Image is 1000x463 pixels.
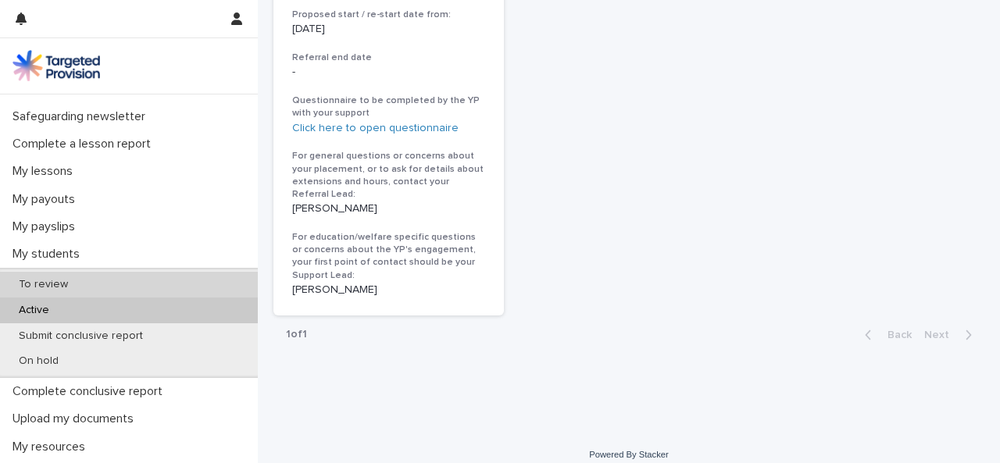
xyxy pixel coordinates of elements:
p: My lessons [6,164,85,179]
p: To review [6,278,80,291]
a: Click here to open questionnaire [292,123,459,134]
p: - [292,66,485,79]
p: Submit conclusive report [6,329,155,343]
p: [DATE] [292,23,485,36]
button: Back [852,328,918,342]
h3: For education/welfare specific questions or concerns about the YP's engagement, your first point ... [292,231,485,282]
p: Complete conclusive report [6,384,175,399]
h3: Proposed start / re-start date from: [292,9,485,21]
span: Back [878,329,912,340]
img: M5nRWzHhSzIhMunXDL62 [12,50,100,81]
p: My resources [6,440,98,454]
p: My payslips [6,219,87,234]
h3: Questionnaire to be completed by the YP with your support [292,94,485,119]
p: On hold [6,354,71,368]
span: Next [924,329,959,340]
p: My students [6,247,92,262]
p: [PERSON_NAME] [292,202,485,215]
p: My payouts [6,192,87,207]
h3: Referral end date [292,52,485,64]
p: Complete a lesson report [6,137,163,151]
h3: For general questions or concerns about your placement, or to ask for details about extensions an... [292,150,485,201]
p: Upload my documents [6,411,146,426]
p: Active [6,304,62,317]
a: Powered By Stacker [589,450,668,459]
button: Next [918,328,984,342]
p: Safeguarding newsletter [6,109,158,124]
p: 1 of 1 [273,315,320,354]
p: [PERSON_NAME] [292,283,485,297]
